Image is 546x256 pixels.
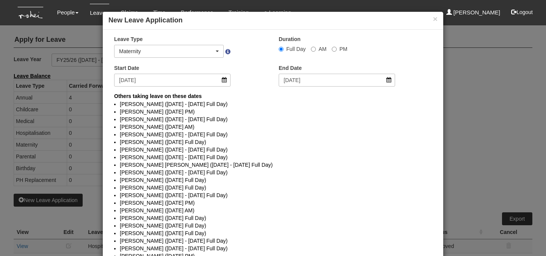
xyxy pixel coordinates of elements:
[318,46,326,52] span: AM
[120,245,426,252] li: [PERSON_NAME] ([DATE] - [DATE] Full Day)
[120,123,426,131] li: [PERSON_NAME] ([DATE] AM)
[120,100,426,108] li: [PERSON_NAME] ([DATE] - [DATE] Full Day)
[114,74,231,87] input: d/m/yyyy
[120,214,426,222] li: [PERSON_NAME] ([DATE] Full Day)
[120,207,426,214] li: [PERSON_NAME] ([DATE] AM)
[114,45,224,58] button: Maternity
[120,237,426,245] li: [PERSON_NAME] ([DATE] - [DATE] Full Day)
[119,47,214,55] div: Maternity
[120,146,426,153] li: [PERSON_NAME] ([DATE] - [DATE] Full Day)
[120,222,426,229] li: [PERSON_NAME] ([DATE] Full Day)
[120,176,426,184] li: [PERSON_NAME] ([DATE] Full Day)
[120,229,426,237] li: [PERSON_NAME] ([DATE] Full Day)
[120,184,426,191] li: [PERSON_NAME] ([DATE] Full Day)
[120,191,426,199] li: [PERSON_NAME] ([DATE] - [DATE] Full Day)
[120,115,426,123] li: [PERSON_NAME] ([DATE] - [DATE] Full Day)
[114,35,143,43] label: Leave Type
[120,108,426,115] li: [PERSON_NAME] ([DATE] PM)
[514,226,538,248] iframe: chat widget
[339,46,347,52] span: PM
[433,15,438,23] button: ×
[286,46,306,52] span: Full Day
[114,64,139,72] label: Start Date
[120,169,426,176] li: [PERSON_NAME] ([DATE] - [DATE] Full Day)
[114,93,202,99] b: Others taking leave on these dates
[120,131,426,138] li: [PERSON_NAME] ([DATE] - [DATE] Full Day)
[120,153,426,161] li: [PERSON_NAME] ([DATE] - [DATE] Full Day)
[108,16,182,24] b: New Leave Application
[279,74,395,87] input: d/m/yyyy
[279,35,301,43] label: Duration
[279,64,302,72] label: End Date
[120,161,426,169] li: [PERSON_NAME] [PERSON_NAME] ([DATE] - [DATE] Full Day)
[120,199,426,207] li: [PERSON_NAME] ([DATE] PM)
[120,138,426,146] li: [PERSON_NAME] ([DATE] Full Day)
